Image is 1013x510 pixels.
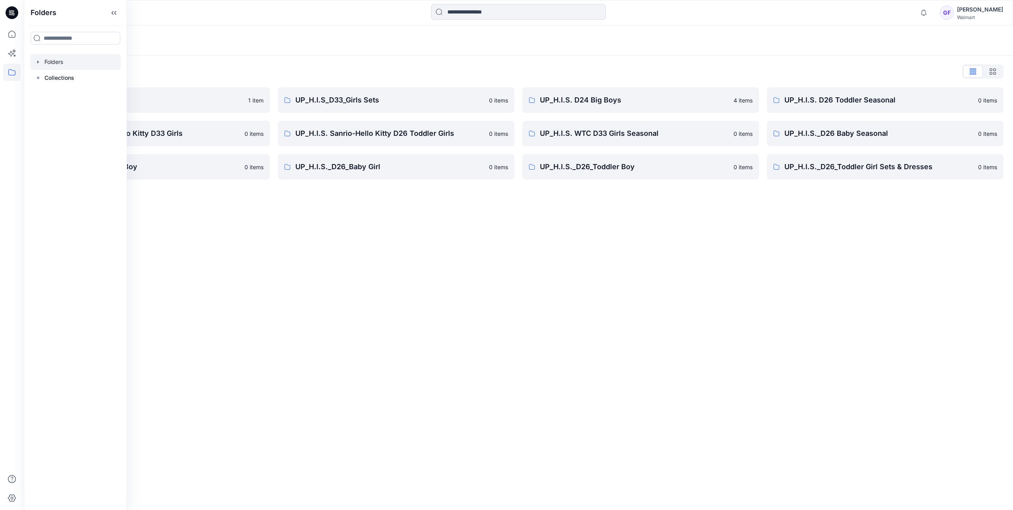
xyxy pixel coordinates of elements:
a: UP_H.I.S._D26_Baby Boy0 items [33,154,270,180]
p: 0 items [245,163,264,171]
p: UP_H.I.S._D26 Baby Seasonal [784,128,973,139]
a: UP_H.I.S_D33_Girls Sets0 items [278,87,514,113]
p: 0 items [734,129,753,138]
p: UP_H.I.S._D26_Toddler Girl Sets & Dresses [784,161,973,172]
p: 0 items [978,129,997,138]
p: Collections [44,73,74,83]
p: 1 item [248,96,264,104]
a: TWEEN HIS D33 Girls1 item [33,87,270,113]
a: UP_H.I.S._D26_Toddler Boy0 items [522,154,759,180]
p: 0 items [489,129,508,138]
a: UP_H.I.S. Sanrio- Hello Kitty D33 Girls0 items [33,121,270,146]
p: UP_H.I.S._D26_Baby Boy [51,161,240,172]
p: UP_H.I.S. WTC D33 Girls Seasonal [540,128,729,139]
a: UP_H.I.S. WTC D33 Girls Seasonal0 items [522,121,759,146]
div: GF [940,6,954,20]
a: UP_H.I.S._D26_Baby Girl0 items [278,154,514,180]
a: UP_H.I.S. Sanrio-Hello Kitty D26 Toddler Girls0 items [278,121,514,146]
p: TWEEN HIS D33 Girls [51,95,243,106]
p: 0 items [489,163,508,171]
p: UP_H.I.S. D26 Toddler Seasonal [784,95,973,106]
p: 0 items [978,96,997,104]
p: 0 items [245,129,264,138]
p: 0 items [734,163,753,171]
a: UP_H.I.S. D26 Toddler Seasonal0 items [767,87,1003,113]
p: 4 items [734,96,753,104]
a: UP_H.I.S._D26 Baby Seasonal0 items [767,121,1003,146]
div: [PERSON_NAME] [957,5,1003,14]
p: 0 items [489,96,508,104]
p: UP_H.I.S._D26_Toddler Boy [540,161,729,172]
a: UP_H.I.S. D24 Big Boys4 items [522,87,759,113]
p: UP_H.I.S. D24 Big Boys [540,95,729,106]
p: UP_H.I.S._D26_Baby Girl [295,161,484,172]
p: 0 items [978,163,997,171]
a: UP_H.I.S._D26_Toddler Girl Sets & Dresses0 items [767,154,1003,180]
p: UP_H.I.S. Sanrio- Hello Kitty D33 Girls [51,128,240,139]
div: Walmart [957,14,1003,20]
p: UP_H.I.S. Sanrio-Hello Kitty D26 Toddler Girls [295,128,484,139]
p: UP_H.I.S_D33_Girls Sets [295,95,484,106]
